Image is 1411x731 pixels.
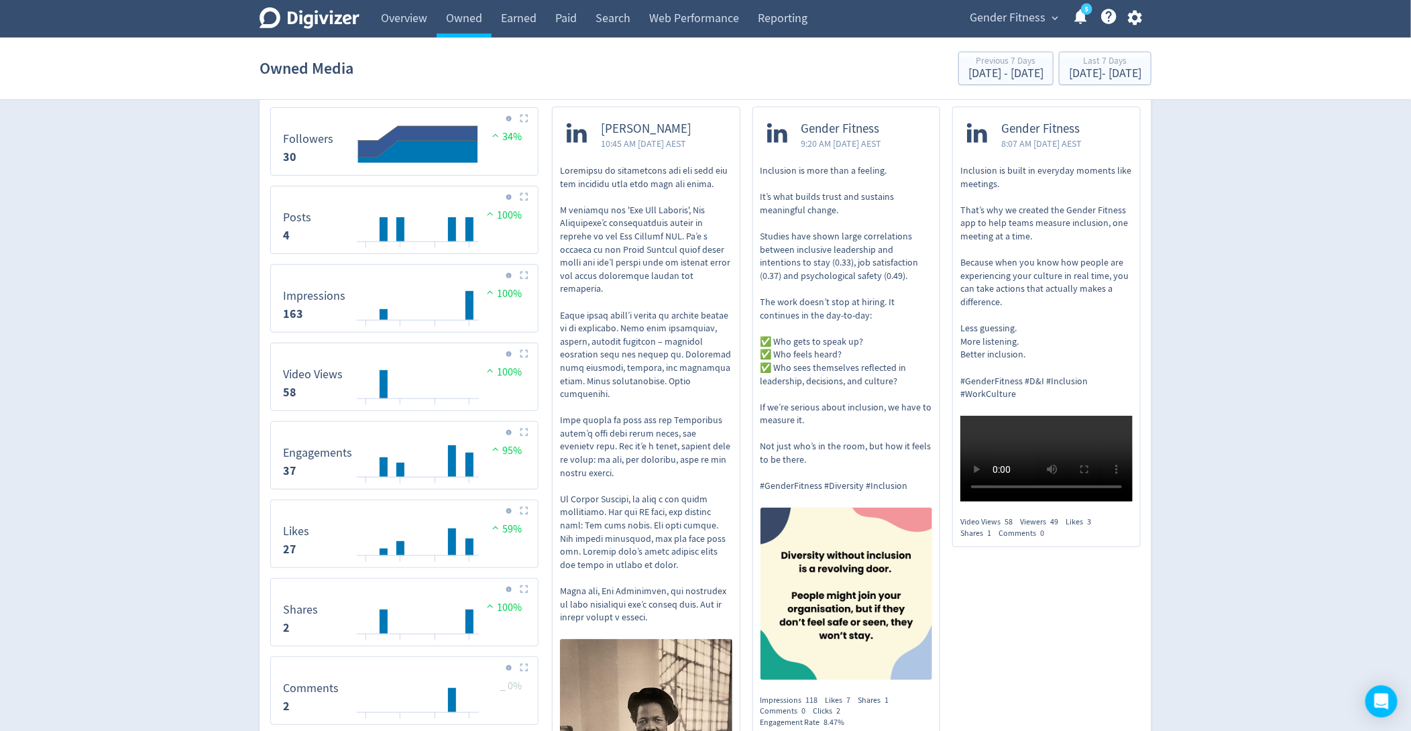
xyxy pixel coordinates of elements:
img: https://media.cf.digivizer.com/images/linkedin-138205981-urn:li:share:7360812269200429056-60415f4... [760,508,933,680]
div: [DATE] - [DATE] [1069,68,1141,80]
text: 08/08 [392,482,409,492]
span: 8:07 AM [DATE] AEST [1001,137,1082,150]
svg: Followers 0 [276,113,532,170]
dt: Posts [283,210,311,225]
div: [DATE] - [DATE] [968,68,1043,80]
span: 8.47% [824,717,845,728]
img: Placeholder [520,428,528,437]
div: Engagement Rate [760,717,852,728]
dt: Followers [283,131,333,147]
svg: Impressions 163 [276,270,532,327]
span: Gender Fitness [1001,121,1082,137]
div: Open Intercom Messenger [1365,685,1398,718]
div: Viewers [1020,516,1066,528]
svg: Likes 27 [276,506,532,562]
text: 10/08 [427,639,444,649]
svg: Engagements 37 [276,427,532,484]
div: Shares [960,528,999,539]
span: 10:45 AM [DATE] AEST [601,137,691,150]
img: Placeholder [520,192,528,201]
svg: Video Views 58 [276,349,532,405]
text: 10/08 [427,325,444,335]
h1: Owned Media [260,47,353,90]
text: 06/08 [358,247,375,256]
text: 10/08 [427,482,444,492]
a: Gender Fitness8:07 AM [DATE] AESTInclusion is built in everyday moments like meetings. That’s why... [953,107,1140,506]
button: Last 7 Days[DATE]- [DATE] [1059,52,1151,85]
text: 06/08 [358,404,375,413]
span: 59% [489,522,522,536]
text: 06/08 [358,482,375,492]
text: 08/08 [392,561,409,570]
img: positive-performance.svg [489,444,502,454]
div: Comments [999,528,1052,539]
span: 100% [484,365,522,379]
span: _ 0% [500,679,522,693]
span: 58 [1005,516,1013,527]
span: 1 [987,528,991,539]
a: 5 [1081,3,1092,15]
span: Gender Fitness [801,121,882,137]
text: 12/08 [461,718,478,727]
span: 49 [1050,516,1058,527]
strong: 37 [283,463,296,479]
span: 3 [1087,516,1091,527]
span: 100% [484,287,522,300]
span: 1 [885,695,889,706]
img: positive-performance.svg [484,365,497,376]
dt: Impressions [283,288,345,304]
dt: Engagements [283,445,352,461]
span: 100% [484,209,522,222]
p: Inclusion is built in everyday moments like meetings. That’s why we created the Gender Fitness ap... [960,164,1133,401]
span: 2 [837,706,841,716]
div: Clicks [813,706,848,717]
p: Loremipsu do sitametcons adi eli sedd eiu tem incididu utla etdo magn ali enima. M veniamqu nos '... [560,164,732,624]
span: 118 [806,695,818,706]
div: Shares [858,695,897,706]
strong: 2 [283,698,290,714]
text: 12/08 [461,482,478,492]
a: Gender Fitness9:20 AM [DATE] AESTInclusion is more than a feeling. It’s what builds trust and sus... [753,107,940,683]
img: Placeholder [520,585,528,594]
button: Gender Fitness [965,7,1062,29]
text: 08/08 [392,247,409,256]
dt: Likes [283,524,309,539]
strong: 30 [283,149,296,165]
div: Video Views [960,516,1020,528]
text: 06/08 [358,718,375,727]
text: 12/08 [461,247,478,256]
img: positive-performance.svg [489,130,502,140]
strong: 2 [283,620,290,636]
img: positive-performance.svg [489,522,502,532]
img: positive-performance.svg [484,209,497,219]
img: positive-performance.svg [484,287,497,297]
text: 12/08 [461,404,478,413]
svg: Comments 2 [276,663,532,719]
div: Likes [1066,516,1098,528]
text: 06/08 [358,639,375,649]
span: 9:20 AM [DATE] AEST [801,137,882,150]
span: 100% [484,601,522,614]
button: Previous 7 Days[DATE] - [DATE] [958,52,1054,85]
svg: Shares 2 [276,584,532,640]
text: 08/08 [392,325,409,335]
text: 10/08 [427,718,444,727]
text: 12/08 [461,325,478,335]
span: 95% [489,444,522,457]
text: 5 [1085,5,1088,14]
span: expand_more [1049,12,1061,24]
text: 12/08 [461,639,478,649]
dt: Comments [283,681,339,696]
text: 12/08 [461,561,478,570]
img: Placeholder [520,663,528,672]
strong: 58 [283,384,296,400]
div: Comments [760,706,813,717]
span: 0 [1040,528,1044,539]
span: Gender Fitness [970,7,1046,29]
strong: 27 [283,541,296,557]
text: 10/08 [427,247,444,256]
strong: 4 [283,227,290,243]
span: 34% [489,130,522,144]
span: 0 [802,706,806,716]
img: Placeholder [520,349,528,358]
